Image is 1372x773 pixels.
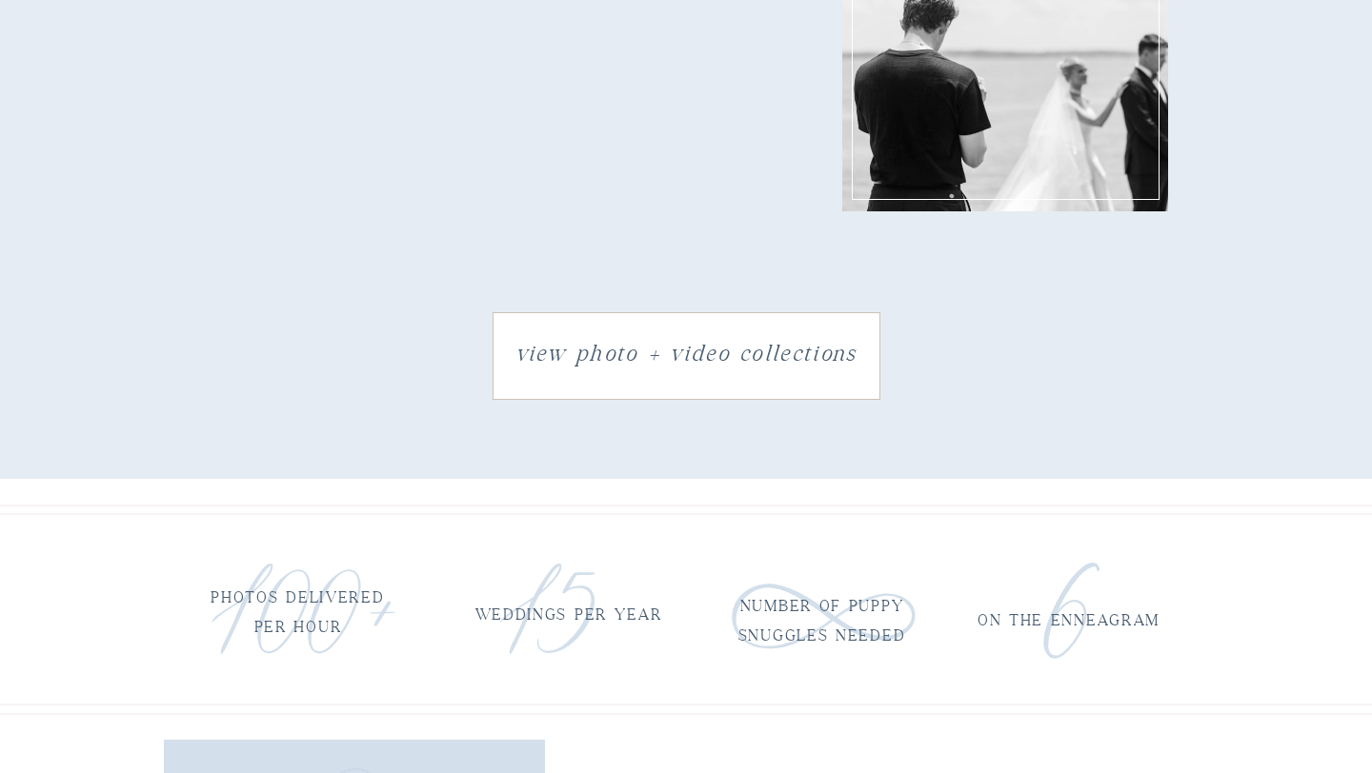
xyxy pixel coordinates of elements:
a: view photo + video collections [497,334,875,377]
p: weddings per year [473,601,664,619]
p: photos delivered per hour [202,584,393,602]
p: ∞ [726,470,827,592]
p: number of puppy snuggles needed [726,592,918,610]
p: 6 [1040,480,1141,602]
p: 15 [503,479,604,601]
p: 100+ [214,479,367,673]
p: on the enneagram [973,606,1164,624]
